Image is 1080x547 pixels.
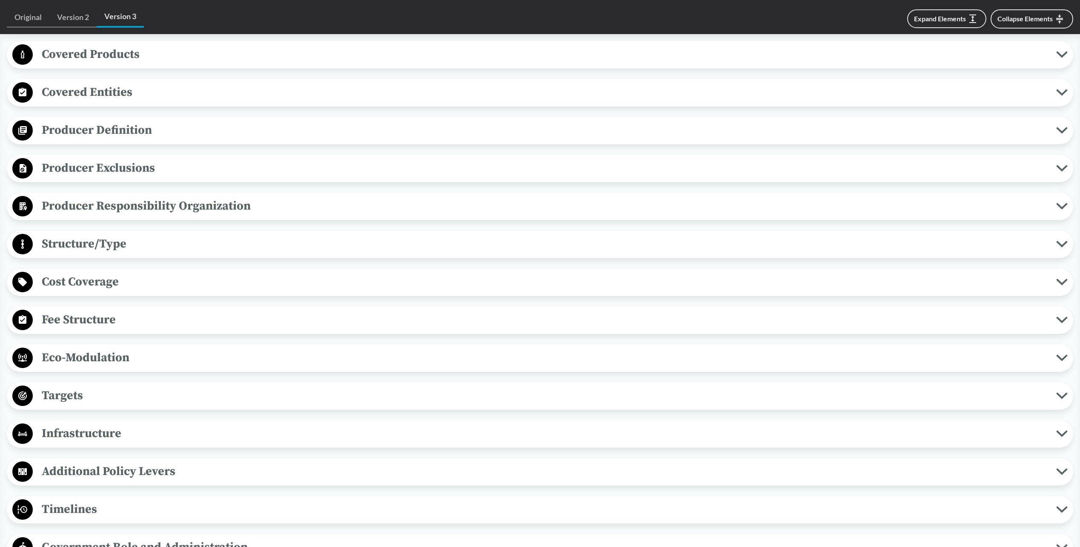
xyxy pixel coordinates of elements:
[33,500,1056,519] span: Timelines
[49,8,97,27] a: Version 2
[10,44,1070,66] button: Covered Products
[10,158,1070,179] button: Producer Exclusions
[10,423,1070,445] button: Infrastructure
[33,196,1056,216] span: Producer Responsibility Organization
[10,271,1070,293] button: Cost Coverage
[33,272,1056,291] span: Cost Coverage
[33,424,1056,443] span: Infrastructure
[33,83,1056,102] span: Covered Entities
[991,9,1073,29] button: Collapse Elements
[907,9,986,28] button: Expand Elements
[10,120,1070,141] button: Producer Definition
[33,45,1056,64] span: Covered Products
[97,7,144,28] a: Version 3
[10,233,1070,255] button: Structure/Type
[10,385,1070,407] button: Targets
[33,386,1056,405] span: Targets
[33,158,1056,178] span: Producer Exclusions
[33,310,1056,329] span: Fee Structure
[10,309,1070,331] button: Fee Structure
[7,8,49,27] a: Original
[33,121,1056,140] span: Producer Definition
[10,499,1070,521] button: Timelines
[33,234,1056,253] span: Structure/Type
[33,462,1056,481] span: Additional Policy Levers
[10,82,1070,104] button: Covered Entities
[10,347,1070,369] button: Eco-Modulation
[10,196,1070,217] button: Producer Responsibility Organization
[10,461,1070,483] button: Additional Policy Levers
[33,348,1056,367] span: Eco-Modulation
